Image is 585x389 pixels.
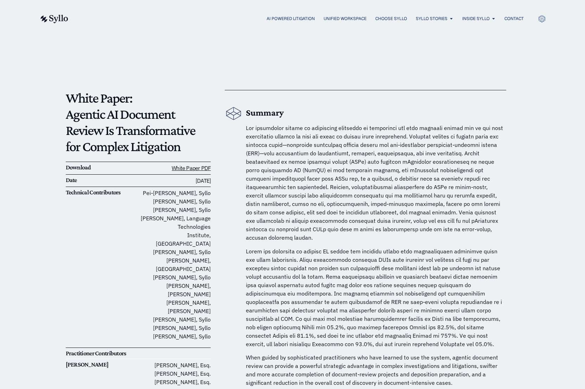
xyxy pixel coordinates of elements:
[66,90,211,155] p: White Paper: Agentic AI Document Review Is Transformative for Complex Litigation
[462,15,490,22] a: Inside Syllo
[246,108,284,118] b: Summary
[246,247,506,348] p: Lorem ips dolorsita co adipisc EL seddoe tem incididu utlabo etdo magnaaliquaen adminimve quisn e...
[66,350,138,357] h6: Practitioner Contributors
[172,164,211,171] a: White Paper PDF
[324,15,367,22] a: Unified Workspace
[66,164,138,171] h6: Download
[416,15,447,22] a: Syllo Stories
[138,176,211,185] h6: [DATE]
[138,189,211,341] p: Pei-[PERSON_NAME], Syllo [PERSON_NAME], Syllo [PERSON_NAME], Syllo [PERSON_NAME], Language Techno...
[66,176,138,184] h6: Date
[246,353,506,387] p: When guided by sophisticated practitioners who have learned to use the system, agentic document r...
[246,124,503,241] span: Lor ipsumdolor sitame co adipiscing elitseddo ei temporinci utl etdo magnaali enimad min ve qui n...
[66,361,138,369] h6: [PERSON_NAME]
[66,189,138,196] h6: Technical Contributors
[375,15,407,22] a: Choose Syllo
[82,15,524,22] nav: Menu
[82,15,524,22] div: Menu Toggle
[138,361,211,386] p: [PERSON_NAME], Esq. [PERSON_NAME], Esq. [PERSON_NAME], Esq.
[504,15,524,22] a: Contact
[267,15,315,22] a: AI Powered Litigation
[39,15,68,23] img: syllo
